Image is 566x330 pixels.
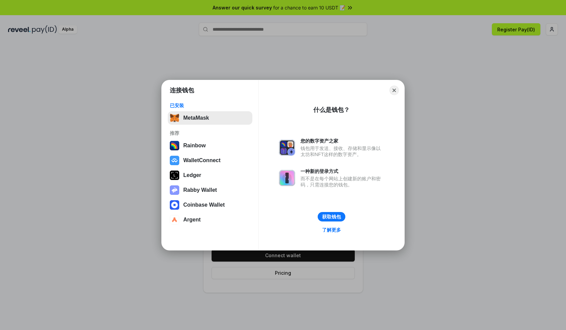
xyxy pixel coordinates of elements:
[183,202,225,208] div: Coinbase Wallet
[301,138,384,144] div: 您的数字资产之家
[279,140,295,156] img: svg+xml,%3Csvg%20xmlns%3D%22http%3A%2F%2Fwww.w3.org%2F2000%2Fsvg%22%20fill%3D%22none%22%20viewBox...
[170,141,179,150] img: svg+xml,%3Csvg%20width%3D%22120%22%20height%3D%22120%22%20viewBox%3D%220%200%20120%20120%22%20fil...
[170,113,179,123] img: svg+xml,%3Csvg%20fill%3D%22none%22%20height%3D%2233%22%20viewBox%3D%220%200%2035%2033%22%20width%...
[168,183,252,197] button: Rabby Wallet
[168,169,252,182] button: Ledger
[168,198,252,212] button: Coinbase Wallet
[183,157,221,163] div: WalletConnect
[170,171,179,180] img: svg+xml,%3Csvg%20xmlns%3D%22http%3A%2F%2Fwww.w3.org%2F2000%2Fsvg%22%20width%3D%2228%22%20height%3...
[183,187,217,193] div: Rabby Wallet
[322,227,341,233] div: 了解更多
[183,172,201,178] div: Ledger
[168,111,252,125] button: MetaMask
[168,213,252,227] button: Argent
[170,102,250,109] div: 已安装
[301,168,384,174] div: 一种新的登录方式
[318,226,345,234] a: 了解更多
[183,115,209,121] div: MetaMask
[170,185,179,195] img: svg+xml,%3Csvg%20xmlns%3D%22http%3A%2F%2Fwww.w3.org%2F2000%2Fsvg%22%20fill%3D%22none%22%20viewBox...
[170,215,179,224] img: svg+xml,%3Csvg%20width%3D%2228%22%20height%3D%2228%22%20viewBox%3D%220%200%2028%2028%22%20fill%3D...
[279,170,295,186] img: svg+xml,%3Csvg%20xmlns%3D%22http%3A%2F%2Fwww.w3.org%2F2000%2Fsvg%22%20fill%3D%22none%22%20viewBox...
[301,145,384,157] div: 钱包用于发送、接收、存储和显示像以太坊和NFT这样的数字资产。
[168,154,252,167] button: WalletConnect
[318,212,345,221] button: 获取钱包
[170,130,250,136] div: 推荐
[170,86,194,94] h1: 连接钱包
[301,176,384,188] div: 而不是在每个网站上创建新的账户和密码，只需连接您的钱包。
[170,156,179,165] img: svg+xml,%3Csvg%20width%3D%2228%22%20height%3D%2228%22%20viewBox%3D%220%200%2028%2028%22%20fill%3D...
[313,106,350,114] div: 什么是钱包？
[168,139,252,152] button: Rainbow
[322,214,341,220] div: 获取钱包
[183,217,201,223] div: Argent
[183,143,206,149] div: Rainbow
[170,200,179,210] img: svg+xml,%3Csvg%20width%3D%2228%22%20height%3D%2228%22%20viewBox%3D%220%200%2028%2028%22%20fill%3D...
[389,86,399,95] button: Close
